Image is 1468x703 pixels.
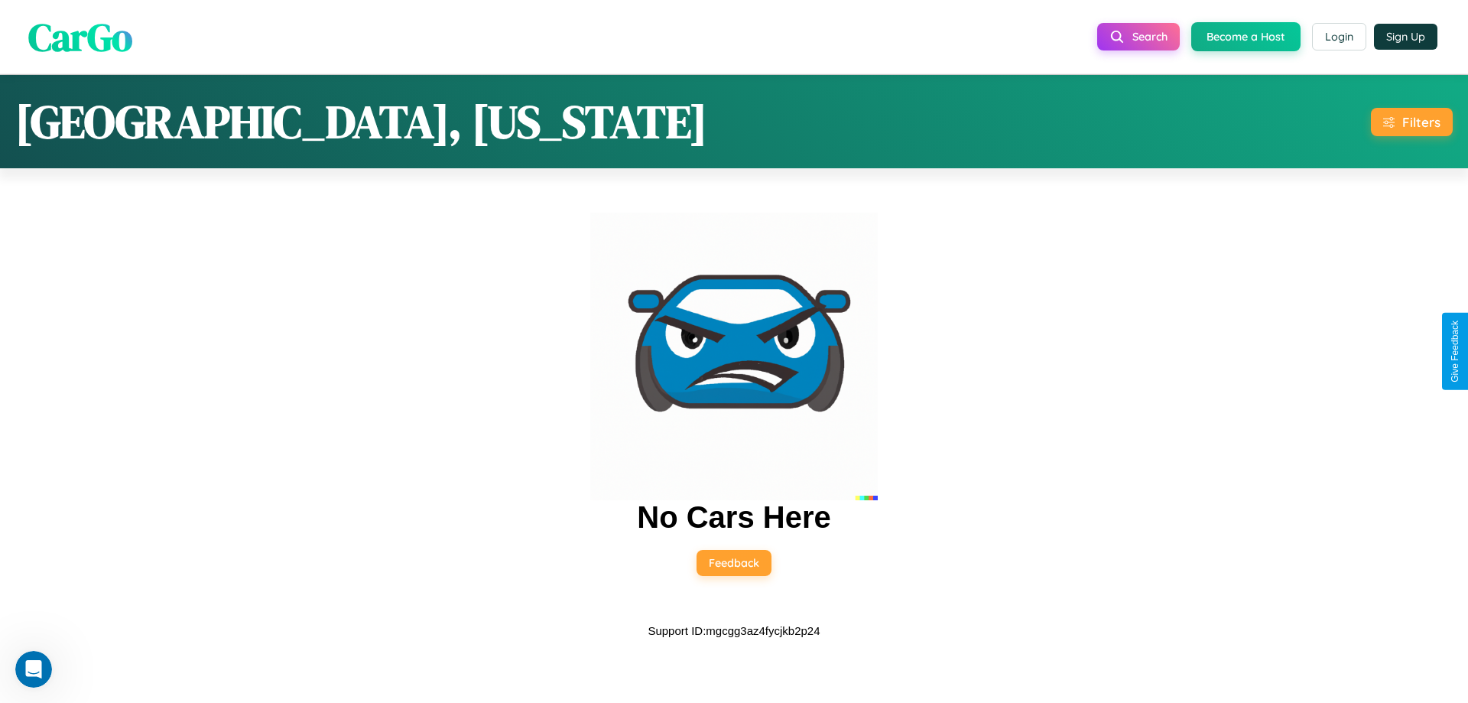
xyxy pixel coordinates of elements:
div: Give Feedback [1450,321,1460,382]
span: Search [1132,30,1168,44]
div: Filters [1402,114,1440,130]
button: Search [1097,23,1180,50]
iframe: Intercom live chat [15,651,52,688]
button: Sign Up [1374,24,1437,50]
button: Feedback [697,550,771,576]
h2: No Cars Here [637,500,830,535]
button: Login [1312,23,1366,50]
p: Support ID: mgcgg3az4fycjkb2p24 [648,620,820,641]
h1: [GEOGRAPHIC_DATA], [US_STATE] [15,90,707,153]
button: Become a Host [1191,22,1301,51]
button: Filters [1371,108,1453,136]
span: CarGo [28,10,132,63]
img: car [590,213,878,500]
